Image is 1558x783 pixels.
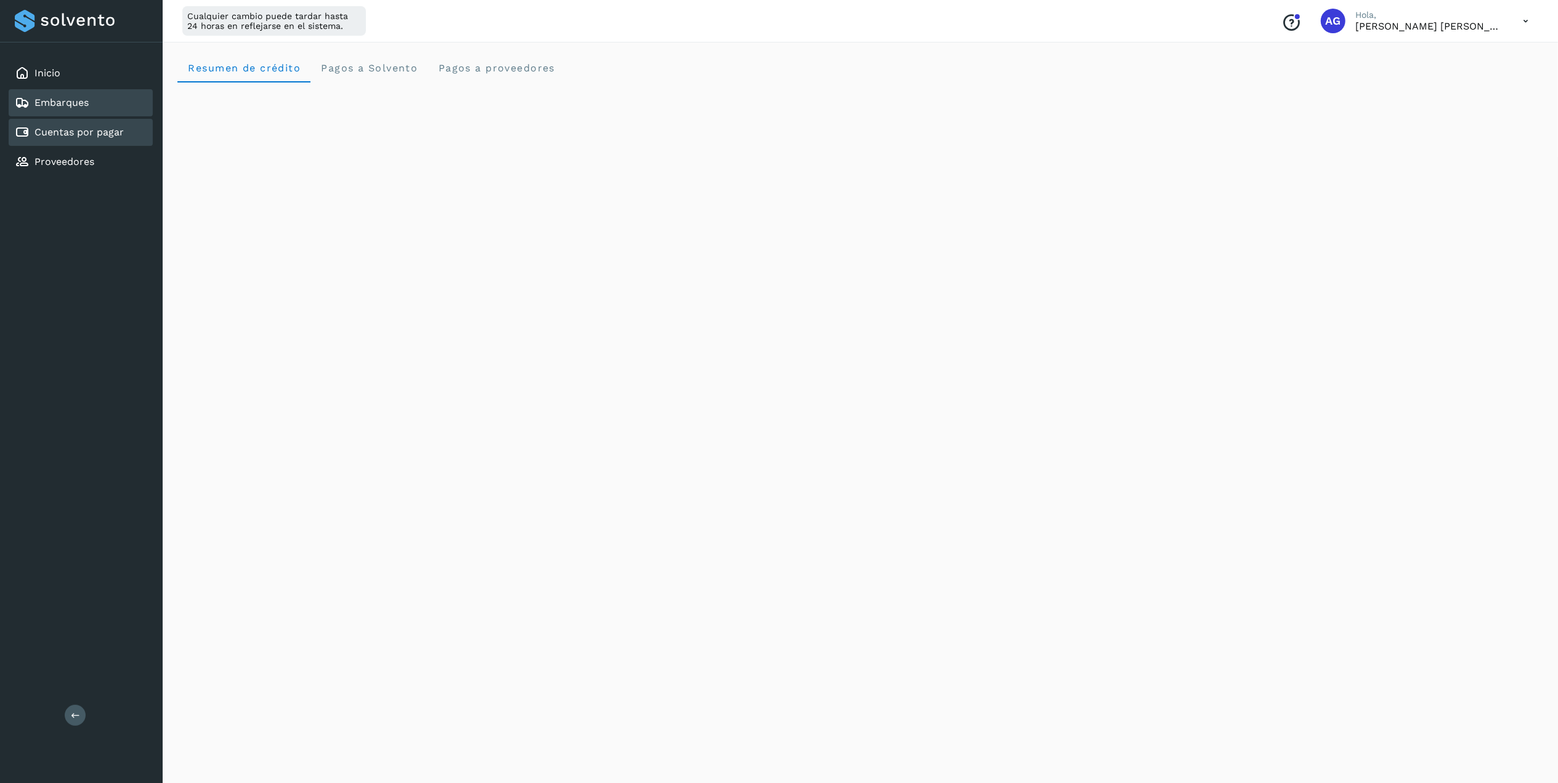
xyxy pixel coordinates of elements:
div: Embarques [9,89,153,116]
span: Pagos a Solvento [320,62,418,74]
div: Cualquier cambio puede tardar hasta 24 horas en reflejarse en el sistema. [182,6,366,36]
div: Cuentas por pagar [9,119,153,146]
a: Inicio [34,67,60,79]
div: Proveedores [9,148,153,175]
p: Abigail Gonzalez Leon [1355,20,1503,32]
a: Proveedores [34,156,94,167]
span: Resumen de crédito [187,62,301,74]
span: Pagos a proveedores [437,62,555,74]
div: Inicio [9,60,153,87]
a: Embarques [34,97,89,108]
a: Cuentas por pagar [34,126,124,138]
p: Hola, [1355,10,1503,20]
